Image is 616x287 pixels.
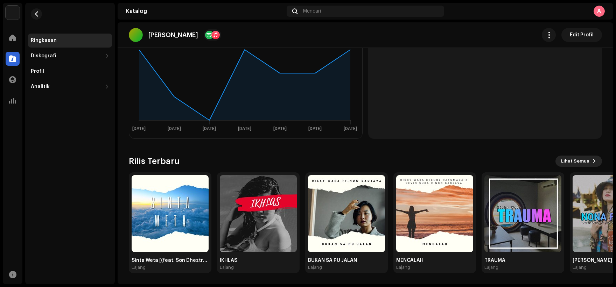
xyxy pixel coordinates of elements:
[132,265,146,270] font: Lajang
[484,175,561,252] img: 4e9c8c89-e123-414a-9041-afc1c5f533c3
[561,159,589,163] font: Lihat Semua
[303,9,321,14] font: Mencari
[31,84,50,89] font: Analitik
[31,53,56,58] font: Diskografi
[220,175,297,252] img: 41369262-2fe3-4b84-8882-f340fd6aaef9
[220,265,234,270] font: Lajang
[573,265,587,270] font: Lajang
[238,127,251,131] text: [DATE]
[344,127,357,131] text: [DATE]
[570,33,594,37] font: Edit Profil
[28,49,112,63] re-m-nav-dropdown: Diskografi
[396,258,423,263] font: MENGALAH
[273,127,287,131] text: [DATE]
[148,32,198,38] font: [PERSON_NAME]
[308,265,322,270] font: Lajang
[484,265,498,270] font: Lajang
[308,258,357,263] font: BUKAN SA PU JALAN
[132,258,248,263] font: Sinta Weta [(feat. Son Dheztrow & Silus wedho)]
[308,175,385,252] img: b8127533-b516-40c6-8b63-ef38fda56da9
[220,258,237,263] font: IKHLAS
[132,127,146,131] text: [DATE]
[308,127,322,131] text: [DATE]
[31,53,56,59] div: Diskografi
[6,6,20,20] img: de0d2825-999c-4937-b35a-9adca56ee094
[28,64,112,78] re-m-nav-item: Profil
[396,175,473,252] img: 92044e6c-6922-4b7b-842c-798b1a7d62e8
[555,156,602,167] button: Lihat Semua
[126,8,147,14] font: Katalog
[129,157,180,165] font: Rilis Terbaru
[31,69,44,74] font: Profil
[561,28,602,42] button: Edit Profil
[31,38,57,43] font: Ringkasan
[28,34,112,48] re-m-nav-item: Ringkasan
[168,127,181,131] text: [DATE]
[597,8,601,14] font: A
[31,84,50,89] div: Analitik
[484,258,505,263] font: TRAUMA
[203,127,216,131] text: [DATE]
[132,175,209,252] img: fbd580be-48d2-4e37-b356-5795cefb0bdd
[396,265,410,270] font: Lajang
[28,80,112,94] re-m-nav-dropdown: Analitik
